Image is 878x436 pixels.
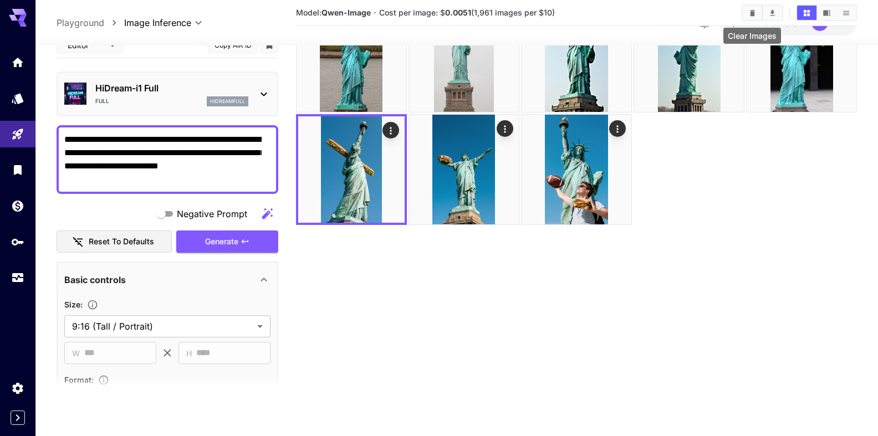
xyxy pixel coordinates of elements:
span: Cost per image: $ (1,961 images per $10) [379,8,555,17]
button: Clear Images [743,6,762,20]
div: Clear ImagesDownload All [742,4,783,21]
span: Model: [296,8,371,17]
span: credits left [764,18,803,28]
img: Z [409,2,519,112]
div: Clear Images [723,28,781,44]
div: Actions [497,120,513,137]
button: Show images in list view [836,6,856,20]
img: yNPNicJaAAAA= [747,2,856,112]
span: Negative Prompt [177,207,247,220]
img: iav8htx3RLqD+tCpdcEQ8Yf1aOrOEIlMLZLUsFpKKFQqkLSSeTa2IZlvqud+L2U7NfmFIC2vnJcuPm2tI8KUfnyJEAAA [297,2,406,112]
div: Actions [382,122,399,139]
div: Settings [11,381,24,395]
span: 9:16 (Tall / Portrait) [72,320,253,333]
a: Playground [57,16,104,29]
p: Full [95,98,109,106]
button: Show images in grid view [797,6,816,20]
div: Models [11,91,24,105]
img: VmlXIwHjbgFAfxKAAA [298,116,405,223]
span: H [186,347,192,360]
div: Wallet [11,199,24,213]
img: IdRo5XTw0pJpggVh0tSrz5OmyOF2MTTOusAAA= [409,115,519,224]
button: Generate [176,230,278,253]
button: Expand sidebar [11,411,25,425]
b: Qwen-Image [321,8,371,17]
span: Size : [64,300,83,309]
img: KooAhN9CI8kF7RmKvhcLQcOPMFyHh1JFQ28eSWjXopXlbCuSf48USB6KibZj9AAAAA== [522,2,631,112]
button: Adjust the dimensions of the generated image by specifying its width and height in pixels, or sel... [83,299,103,310]
p: hidreamfull [210,98,245,105]
p: HiDream-i1 Full [95,81,248,95]
div: Usage [11,271,24,285]
button: Show images in video view [817,6,836,20]
button: Download All [763,6,782,20]
nav: breadcrumb [57,16,124,29]
button: Reset to defaults [57,230,172,253]
span: Image Inference [124,16,191,29]
span: Generate [205,235,238,249]
p: · [374,6,376,19]
div: API Keys [11,235,24,249]
div: Playground [11,127,24,141]
div: Show images in grid viewShow images in video viewShow images in list view [796,4,857,21]
div: Home [11,55,24,69]
img: Yky6gcu2FEAAAA= [522,115,631,224]
div: HiDream-i1 FullFullhidreamfull [64,77,270,111]
div: Library [11,163,24,177]
img: fb9VtAYXFsk3PeXUZfzUXDzCnJyUCgUJ0X2T+rPSt632sujBiZHs3dgVxiQAAA [634,2,744,112]
p: Basic controls [64,273,126,286]
b: 0.0051 [445,8,471,17]
div: Actions [609,120,626,137]
div: Basic controls [64,266,270,293]
span: W [72,347,80,360]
